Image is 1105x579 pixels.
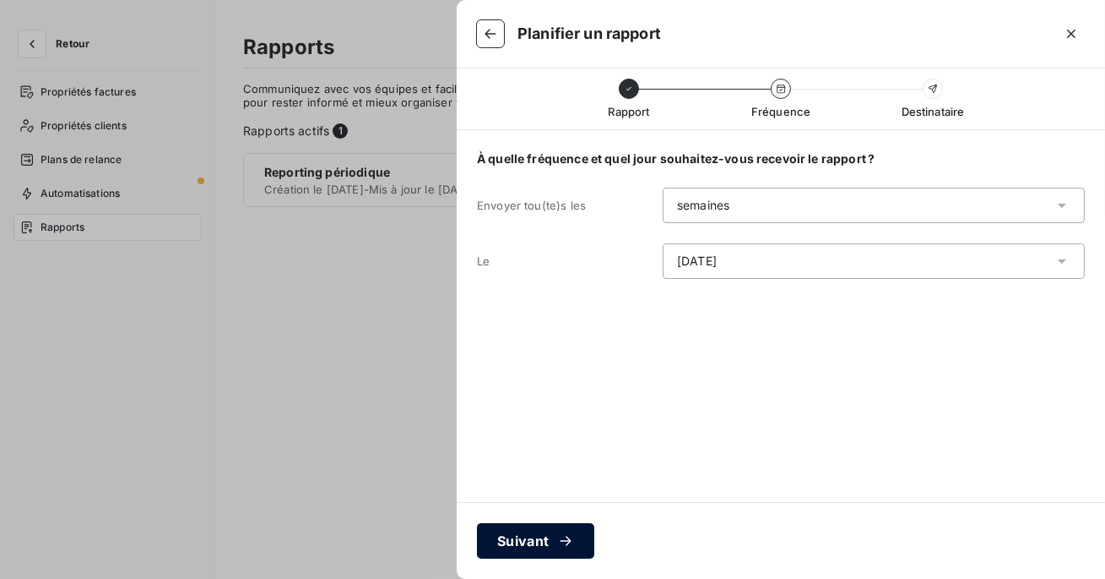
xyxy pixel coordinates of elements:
[477,523,594,559] button: Suivant
[677,197,729,214] div: semaines
[902,105,965,118] span: Destinataire
[477,254,490,268] span: Le
[677,253,717,270] div: [DATE]
[751,105,810,118] span: Fréquence
[1048,522,1088,562] iframe: Intercom live chat
[608,105,649,118] span: Rapport
[477,199,586,212] span: Envoyer tou(te)s les
[477,150,1085,167] span: À quelle fréquence et quel jour souhaitez-vous recevoir le rapport ?
[517,22,661,46] h5: Planifier un rapport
